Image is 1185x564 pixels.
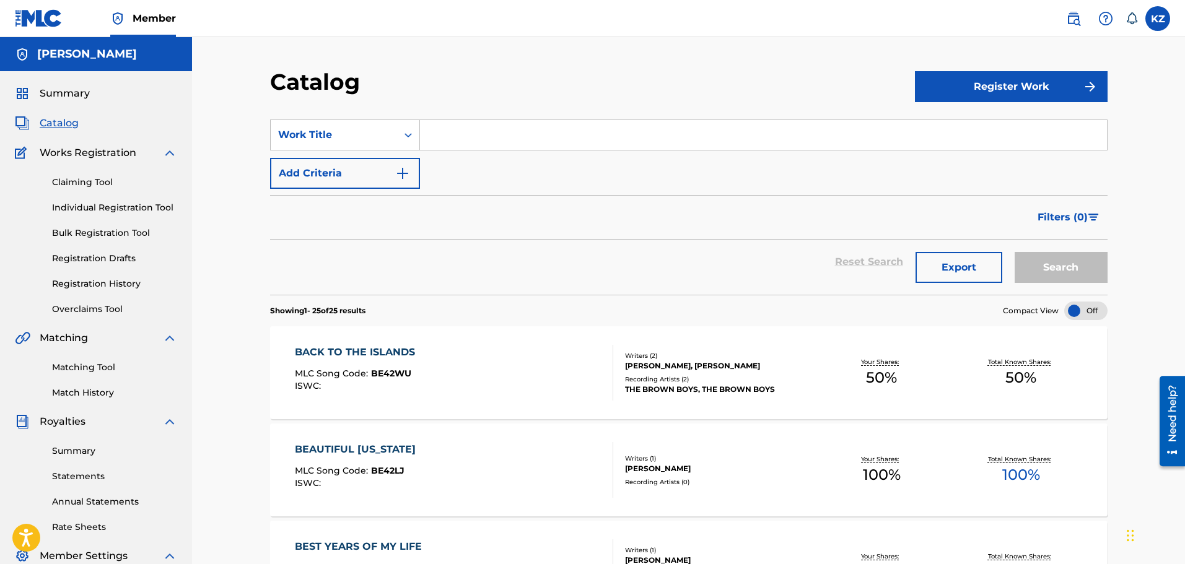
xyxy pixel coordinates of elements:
div: Notifications [1126,12,1138,25]
div: Recording Artists ( 0 ) [625,477,812,487]
img: filter [1088,214,1099,221]
button: Add Criteria [270,158,420,189]
img: Royalties [15,414,30,429]
iframe: Chat Widget [1123,505,1185,564]
a: Match History [52,386,177,399]
span: 50 % [866,367,897,389]
span: 100 % [863,464,901,486]
a: Bulk Registration Tool [52,227,177,240]
button: Filters (0) [1030,202,1108,233]
img: search [1066,11,1081,26]
span: Works Registration [40,145,136,160]
span: Summary [40,86,90,101]
span: MLC Song Code : [295,368,371,379]
form: Search Form [270,119,1108,295]
div: Drag [1127,517,1134,554]
div: Help [1093,6,1118,31]
p: Your Shares: [861,357,902,367]
span: MLC Song Code : [295,465,371,476]
img: MLC Logo [15,9,63,27]
span: Member [133,11,176,25]
img: f7272a7cc735f4ea7f67.svg [1083,79,1098,94]
img: Member Settings [15,549,30,563]
a: Matching Tool [52,361,177,374]
div: Work Title [278,128,390,142]
span: BE42LJ [371,465,404,476]
div: BACK TO THE ISLANDS [295,345,421,360]
span: 100 % [1002,464,1040,486]
img: expand [162,414,177,429]
div: BEAUTIFUL [US_STATE] [295,442,422,457]
button: Register Work [915,71,1108,102]
img: 9d2ae6d4665cec9f34b9.svg [395,166,410,181]
div: Writers ( 1 ) [625,454,812,463]
div: BEST YEARS OF MY LIFE [295,539,428,554]
img: Works Registration [15,145,31,160]
img: expand [162,145,177,160]
a: CatalogCatalog [15,116,79,131]
a: Rate Sheets [52,521,177,534]
a: SummarySummary [15,86,90,101]
span: Royalties [40,414,85,429]
span: ISWC : [295,380,324,391]
a: Summary [52,445,177,458]
a: Individual Registration Tool [52,201,177,214]
img: Summary [15,86,30,101]
p: Your Shares: [861,552,902,561]
p: Your Shares: [861,454,902,464]
h5: Karl Zinsman [37,47,137,61]
img: Top Rightsholder [110,11,125,26]
img: expand [162,549,177,563]
h2: Catalog [270,68,366,96]
div: Recording Artists ( 2 ) [625,375,812,384]
div: User Menu [1145,6,1170,31]
a: Claiming Tool [52,176,177,189]
button: Export [916,252,1002,283]
iframe: Resource Center [1150,371,1185,471]
p: Showing 1 - 25 of 25 results [270,305,365,316]
span: Matching [40,331,88,345]
a: Statements [52,470,177,483]
a: Annual Statements [52,495,177,508]
div: Writers ( 1 ) [625,545,812,555]
img: help [1098,11,1113,26]
a: Registration Drafts [52,252,177,265]
span: ISWC : [295,477,324,488]
a: Public Search [1061,6,1086,31]
img: Matching [15,331,30,345]
div: Writers ( 2 ) [625,351,812,360]
div: [PERSON_NAME], [PERSON_NAME] [625,360,812,371]
span: Compact View [1003,305,1059,316]
a: BEAUTIFUL [US_STATE]MLC Song Code:BE42LJISWC:Writers (1)[PERSON_NAME]Recording Artists (0)Your Sh... [270,423,1108,516]
img: Accounts [15,47,30,62]
span: BE42WU [371,368,411,379]
span: Catalog [40,116,79,131]
span: Filters ( 0 ) [1038,210,1088,225]
a: BACK TO THE ISLANDSMLC Song Code:BE42WUISWC:Writers (2)[PERSON_NAME], [PERSON_NAME]Recording Arti... [270,326,1108,419]
a: Registration History [52,277,177,290]
span: Member Settings [40,549,128,563]
p: Total Known Shares: [988,552,1054,561]
div: THE BROWN BOYS, THE BROWN BOYS [625,384,812,395]
a: Overclaims Tool [52,303,177,316]
p: Total Known Shares: [988,454,1054,464]
span: 50 % [1005,367,1036,389]
p: Total Known Shares: [988,357,1054,367]
img: expand [162,331,177,345]
div: [PERSON_NAME] [625,463,812,474]
img: Catalog [15,116,30,131]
